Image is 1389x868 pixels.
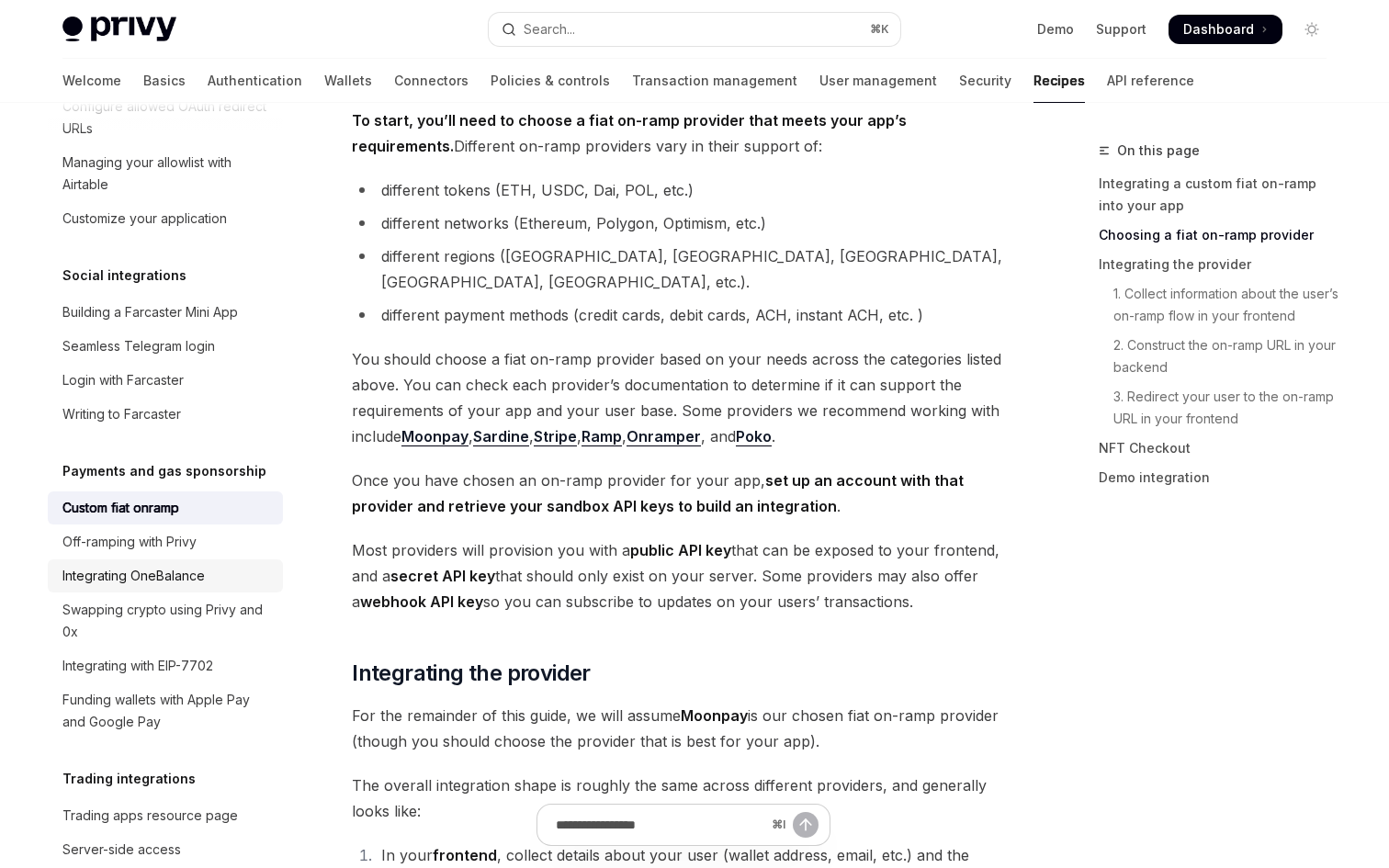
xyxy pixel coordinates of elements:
[62,369,184,391] div: Login with Farcaster
[352,537,1014,614] span: Most providers will provision you with a that can be exposed to your frontend, and a that should ...
[1033,59,1085,103] a: Recipes
[352,111,907,155] strong: To start, you’ll need to choose a fiat on-ramp provider that meets your app’s requirements.
[48,330,283,363] a: Seamless Telegram login
[48,296,283,329] a: Building a Farcaster Mini App
[48,833,283,866] a: Server-side access
[48,683,283,738] a: Funding wallets with Apple Pay and Google Pay
[324,59,372,103] a: Wallets
[1037,20,1074,39] a: Demo
[62,403,181,425] div: Writing to Farcaster
[360,592,483,611] strong: webhook API key
[62,265,186,287] h5: Social integrations
[1183,20,1254,39] span: Dashboard
[62,839,181,861] div: Server-side access
[48,398,283,431] a: Writing to Farcaster
[352,210,1014,236] li: different networks (Ethereum, Polygon, Optimism, etc.)
[62,460,266,482] h5: Payments and gas sponsorship
[959,59,1011,103] a: Security
[62,689,272,733] div: Funding wallets with Apple Pay and Google Pay
[62,208,227,230] div: Customize your application
[1099,463,1341,492] a: Demo integration
[48,799,283,832] a: Trading apps resource page
[62,655,213,677] div: Integrating with EIP-7702
[62,565,205,587] div: Integrating OneBalance
[352,243,1014,295] li: different regions ([GEOGRAPHIC_DATA], [GEOGRAPHIC_DATA], [GEOGRAPHIC_DATA], [GEOGRAPHIC_DATA], [G...
[48,146,283,201] a: Managing your allowlist with Airtable
[352,468,1014,519] span: Once you have chosen an on-ramp provider for your app, .
[143,59,186,103] a: Basics
[1107,59,1194,103] a: API reference
[819,59,937,103] a: User management
[352,107,1014,159] span: Different on-ramp providers vary in their support of:
[62,335,215,357] div: Seamless Telegram login
[1169,15,1282,44] a: Dashboard
[208,59,302,103] a: Authentication
[352,659,591,688] span: Integrating the provider
[489,13,900,46] button: Open search
[1099,169,1341,220] a: Integrating a custom fiat on-ramp into your app
[524,18,575,40] div: Search...
[62,599,272,643] div: Swapping crypto using Privy and 0x
[1117,140,1200,162] span: On this page
[48,649,283,682] a: Integrating with EIP-7702
[62,17,176,42] img: light logo
[48,202,283,235] a: Customize your application
[62,497,179,519] div: Custom fiat onramp
[352,302,1014,328] li: different payment methods (credit cards, debit cards, ACH, instant ACH, etc. )
[48,491,283,524] a: Custom fiat onramp
[793,812,819,838] button: Send message
[681,706,748,725] strong: Moonpay
[401,427,469,446] a: Moonpay
[62,531,197,553] div: Off-ramping with Privy
[62,59,121,103] a: Welcome
[352,177,1014,203] li: different tokens (ETH, USDC, Dai, POL, etc.)
[62,805,238,827] div: Trading apps resource page
[394,59,469,103] a: Connectors
[62,152,272,196] div: Managing your allowlist with Airtable
[632,59,797,103] a: Transaction management
[534,427,577,446] a: Stripe
[352,772,1014,824] span: The overall integration shape is roughly the same across different providers, and generally looks...
[48,559,283,592] a: Integrating OneBalance
[1099,382,1341,434] a: 3. Redirect your user to the on-ramp URL in your frontend
[582,427,622,446] a: Ramp
[1099,331,1341,382] a: 2. Construct the on-ramp URL in your backend
[473,427,529,446] a: Sardine
[390,567,495,585] strong: secret API key
[627,427,701,446] a: Onramper
[48,593,283,648] a: Swapping crypto using Privy and 0x
[1099,250,1341,279] a: Integrating the provider
[352,346,1014,449] span: You should choose a fiat on-ramp provider based on your needs across the categories listed above....
[352,703,1014,754] span: For the remainder of this guide, we will assume is our chosen fiat on-ramp provider (though you s...
[1297,15,1327,44] button: Toggle dark mode
[1096,20,1146,39] a: Support
[62,301,238,323] div: Building a Farcaster Mini App
[736,427,772,446] a: Poko
[1099,279,1341,331] a: 1. Collect information about the user’s on-ramp flow in your frontend
[1099,220,1341,250] a: Choosing a fiat on-ramp provider
[556,805,764,845] input: Ask a question...
[48,525,283,558] a: Off-ramping with Privy
[62,768,196,790] h5: Trading integrations
[630,541,731,559] strong: public API key
[1099,434,1341,463] a: NFT Checkout
[870,22,889,37] span: ⌘ K
[491,59,610,103] a: Policies & controls
[48,364,283,397] a: Login with Farcaster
